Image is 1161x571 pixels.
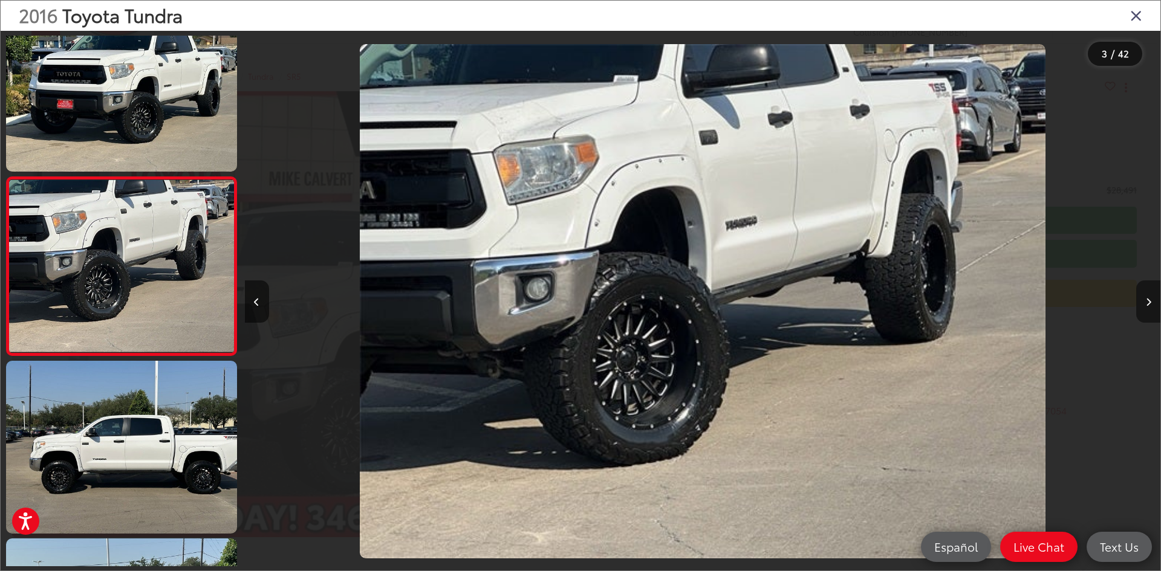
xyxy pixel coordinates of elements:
div: 2016 Toyota Tundra SR5 2 [244,44,1160,558]
i: Close gallery [1130,7,1142,23]
span: Español [928,539,984,554]
button: Previous image [245,280,269,323]
img: 2016 Toyota Tundra SR5 [7,180,236,352]
img: 2016 Toyota Tundra SR5 [4,359,239,535]
button: Next image [1136,280,1160,323]
a: Español [921,532,991,562]
span: Toyota Tundra [62,2,183,28]
span: 3 [1102,47,1107,60]
span: Text Us [1094,539,1145,554]
span: Live Chat [1007,539,1070,554]
a: Text Us [1087,532,1152,562]
span: 2016 [19,2,57,28]
img: 2016 Toyota Tundra SR5 [360,44,1046,558]
span: 42 [1118,47,1129,60]
span: / [1110,50,1116,58]
a: Live Chat [1000,532,1078,562]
